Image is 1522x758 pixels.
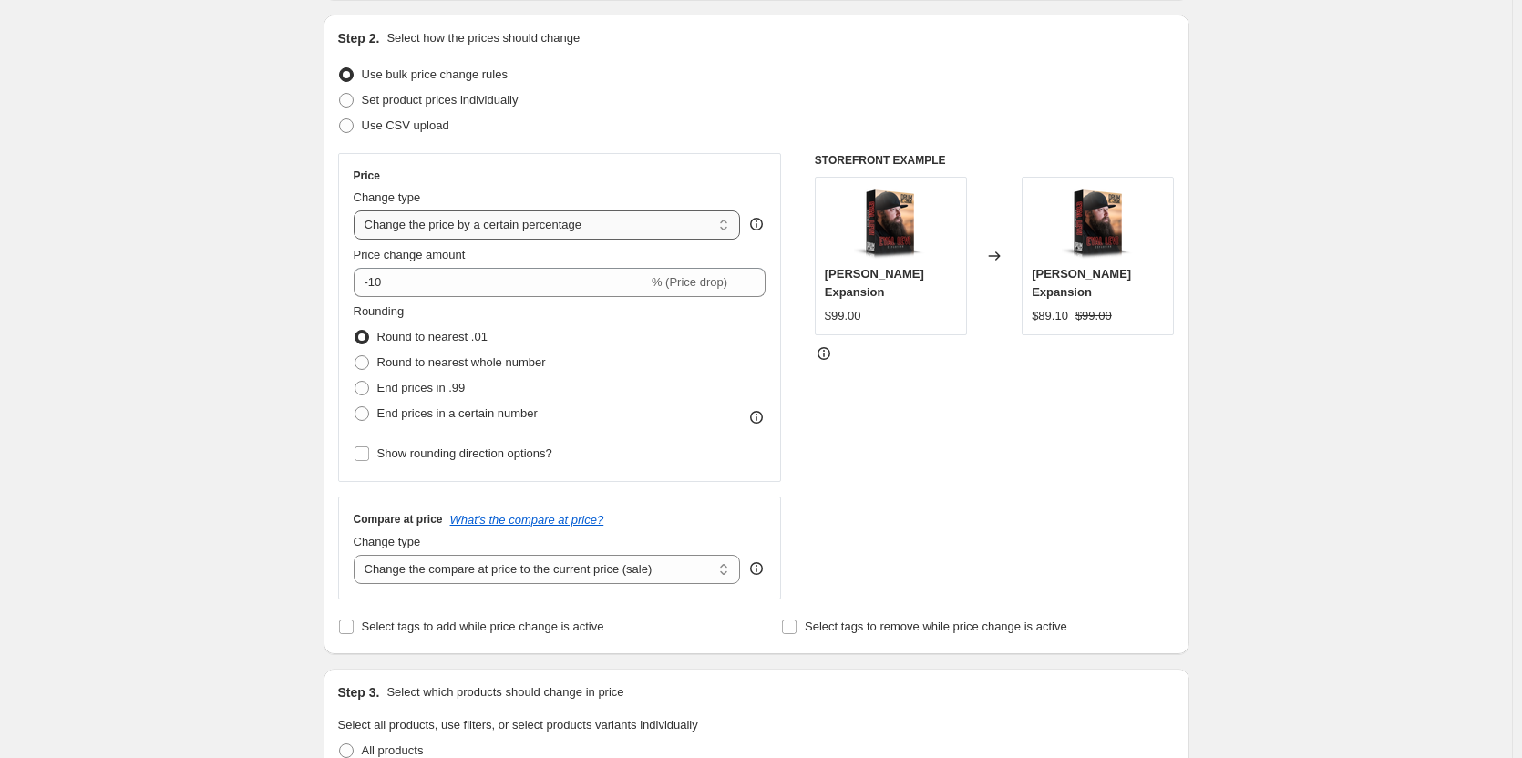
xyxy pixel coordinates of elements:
[854,187,927,260] img: Eyal-Box-Art_80x.png
[825,309,861,323] span: $99.00
[377,355,546,369] span: Round to nearest whole number
[354,190,421,204] span: Change type
[362,118,449,132] span: Use CSV upload
[338,29,380,47] h2: Step 2.
[747,559,766,578] div: help
[338,683,380,702] h2: Step 3.
[377,330,488,343] span: Round to nearest .01
[354,248,466,261] span: Price change amount
[1032,309,1068,323] span: $89.10
[815,153,1175,168] h6: STOREFRONT EXAMPLE
[354,169,380,183] h3: Price
[362,93,519,107] span: Set product prices individually
[386,683,623,702] p: Select which products should change in price
[1032,267,1131,299] span: [PERSON_NAME] Expansion
[338,718,698,732] span: Select all products, use filters, or select products variants individually
[652,275,727,289] span: % (Price drop)
[1075,309,1112,323] span: $99.00
[450,513,604,527] button: What's the compare at price?
[354,535,421,548] span: Change type
[362,743,424,757] span: All products
[386,29,580,47] p: Select how the prices should change
[354,512,443,527] h3: Compare at price
[377,381,466,394] span: End prices in .99
[362,67,508,81] span: Use bulk price change rules
[354,268,648,297] input: -15
[377,446,552,460] span: Show rounding direction options?
[377,406,538,420] span: End prices in a certain number
[825,267,924,299] span: [PERSON_NAME] Expansion
[362,620,604,633] span: Select tags to add while price change is active
[805,620,1067,633] span: Select tags to remove while price change is active
[1062,187,1135,260] img: Eyal-Box-Art_80x.png
[747,215,766,233] div: help
[354,304,405,318] span: Rounding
